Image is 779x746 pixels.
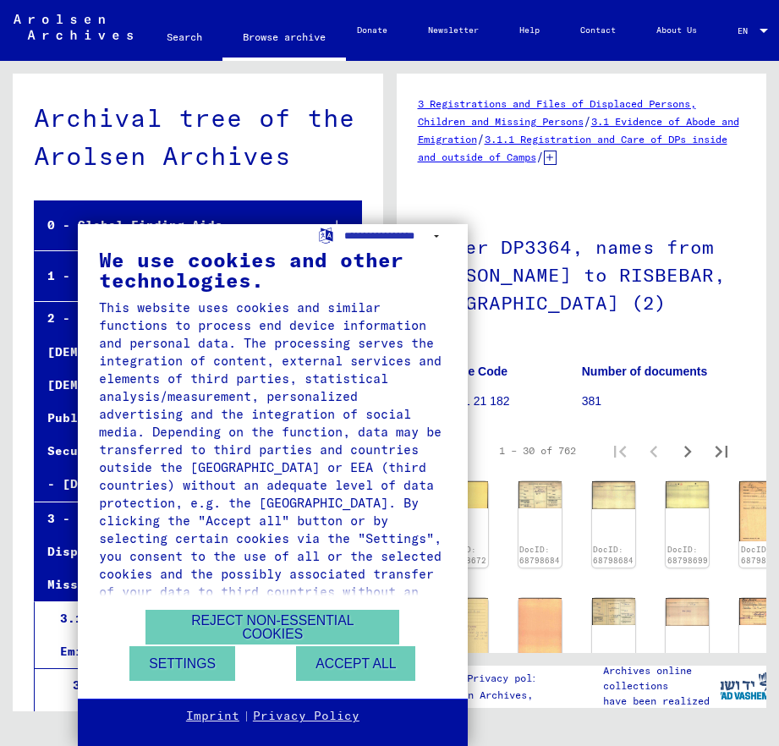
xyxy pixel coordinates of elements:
[186,708,239,725] a: Imprint
[129,646,235,681] button: Settings
[145,610,399,645] button: Reject non-essential cookies
[253,708,359,725] a: Privacy Policy
[296,646,415,681] button: Accept all
[99,299,447,618] div: This website uses cookies and similar functions to process end device information and personal da...
[99,250,447,290] div: We use cookies and other technologies.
